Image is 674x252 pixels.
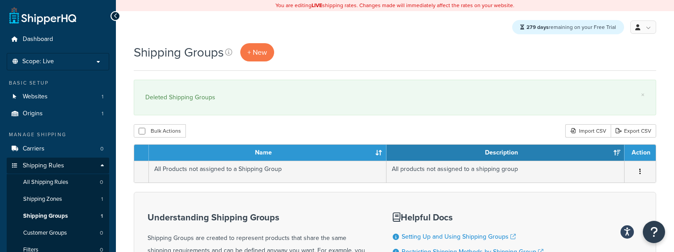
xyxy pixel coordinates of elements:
li: Shipping Zones [7,191,109,207]
h1: Shipping Groups [134,44,224,61]
li: Websites [7,89,109,105]
span: Scope: Live [22,58,54,65]
li: Customer Groups [7,225,109,241]
a: Export CSV [611,124,656,138]
a: Origins 1 [7,106,109,122]
span: 0 [100,229,103,237]
a: Shipping Zones 1 [7,191,109,207]
a: Customer Groups 0 [7,225,109,241]
th: Name: activate to sort column ascending [149,145,386,161]
span: 1 [102,110,103,118]
span: Origins [23,110,43,118]
li: Shipping Groups [7,208,109,224]
span: 1 [102,93,103,101]
b: LIVE [312,1,322,9]
a: Carriers 0 [7,141,109,157]
a: All Shipping Rules 0 [7,174,109,191]
a: × [641,91,645,98]
span: 0 [100,179,103,186]
th: Action [625,145,656,161]
a: Setting Up and Using Shipping Groups [402,232,516,241]
span: Shipping Zones [23,195,62,203]
a: Websites 1 [7,89,109,105]
span: Shipping Groups [23,212,68,220]
h3: Understanding Shipping Groups [148,212,370,222]
span: Websites [23,93,48,101]
div: Import CSV [565,124,611,138]
div: Basic Setup [7,79,109,87]
td: All products not assigned to a shipping group [386,161,625,183]
td: All Products not assigned to a Shipping Group [149,161,386,183]
div: Deleted Shipping Groups [145,91,645,104]
div: remaining on your Free Trial [512,20,624,34]
span: 1 [101,195,103,203]
a: Shipping Groups 1 [7,208,109,224]
span: 1 [101,212,103,220]
span: Dashboard [23,36,53,43]
span: 0 [100,145,103,153]
strong: 279 days [526,23,549,31]
div: Manage Shipping [7,131,109,138]
th: Description: activate to sort column ascending [386,145,625,161]
span: Customer Groups [23,229,67,237]
li: Carriers [7,141,109,157]
span: All Shipping Rules [23,179,68,186]
span: Carriers [23,145,45,153]
li: Origins [7,106,109,122]
li: All Shipping Rules [7,174,109,191]
a: + New [240,43,274,61]
span: + New [247,47,267,57]
a: Dashboard [7,31,109,48]
h3: Helpful Docs [393,212,596,222]
button: Open Resource Center [643,221,665,243]
span: Shipping Rules [23,162,64,170]
a: ShipperHQ Home [9,7,76,24]
a: Shipping Rules [7,158,109,174]
button: Bulk Actions [134,124,186,138]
